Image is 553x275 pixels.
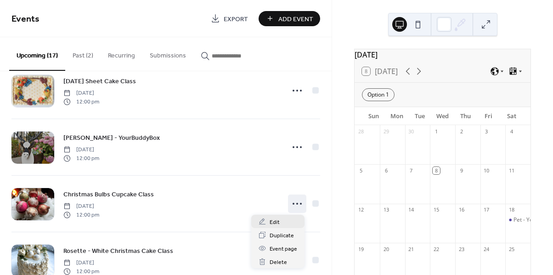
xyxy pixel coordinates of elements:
div: 14 [408,206,415,213]
div: 25 [508,246,515,252]
div: 18 [508,206,515,213]
div: 23 [458,246,465,252]
button: Upcoming (17) [9,37,65,71]
span: 12:00 pm [63,97,99,106]
span: Delete [270,258,287,267]
span: [DATE] [63,259,99,267]
div: 11 [508,167,515,174]
div: 16 [458,206,465,213]
div: 20 [383,246,389,252]
div: Fri [477,107,500,126]
div: 13 [383,206,389,213]
div: 29 [383,128,389,135]
div: 15 [433,206,440,213]
span: Events [11,10,39,28]
button: Submissions [142,37,193,70]
button: Recurring [101,37,142,70]
div: 9 [458,167,465,174]
a: [PERSON_NAME] - YourBuddyBox [63,132,160,143]
button: Add Event [259,11,320,26]
span: 12:00 pm [63,154,99,162]
div: 2 [458,128,465,135]
span: Edit [270,218,280,227]
span: [PERSON_NAME] - YourBuddyBox [63,133,160,143]
div: 7 [408,167,415,174]
div: Sat [500,107,523,126]
div: Pet - YourBuddyBox Class [505,216,530,224]
span: [DATE] Sheet Cake Class [63,77,136,86]
div: Option 1 [362,88,395,101]
div: 19 [357,246,364,252]
div: 12 [357,206,364,213]
div: 1 [433,128,440,135]
div: Wed [431,107,454,126]
a: [DATE] Sheet Cake Class [63,76,136,86]
div: 3 [483,128,490,135]
div: 24 [483,246,490,252]
span: Rosette - White Christmas Cake Class [63,246,173,256]
div: Tue [408,107,431,126]
div: 8 [433,167,440,174]
span: 12:00 pm [63,211,99,219]
a: Export [204,11,255,26]
span: [DATE] [63,146,99,154]
div: Sun [362,107,385,126]
div: Mon [385,107,408,126]
div: Thu [454,107,477,126]
div: 17 [483,206,490,213]
span: Duplicate [270,231,294,241]
span: [DATE] [63,202,99,211]
a: Rosette - White Christmas Cake Class [63,246,173,256]
span: Event page [270,244,297,254]
div: [DATE] [355,49,530,60]
a: Christmas Bulbs Cupcake Class [63,189,154,200]
div: 22 [433,246,440,252]
div: 6 [383,167,389,174]
span: Add Event [278,14,313,24]
div: 4 [508,128,515,135]
span: [DATE] [63,89,99,97]
span: Christmas Bulbs Cupcake Class [63,190,154,200]
div: 21 [408,246,415,252]
div: 5 [357,167,364,174]
button: Past (2) [65,37,101,70]
div: 10 [483,167,490,174]
div: 28 [357,128,364,135]
div: 30 [408,128,415,135]
span: Export [224,14,248,24]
